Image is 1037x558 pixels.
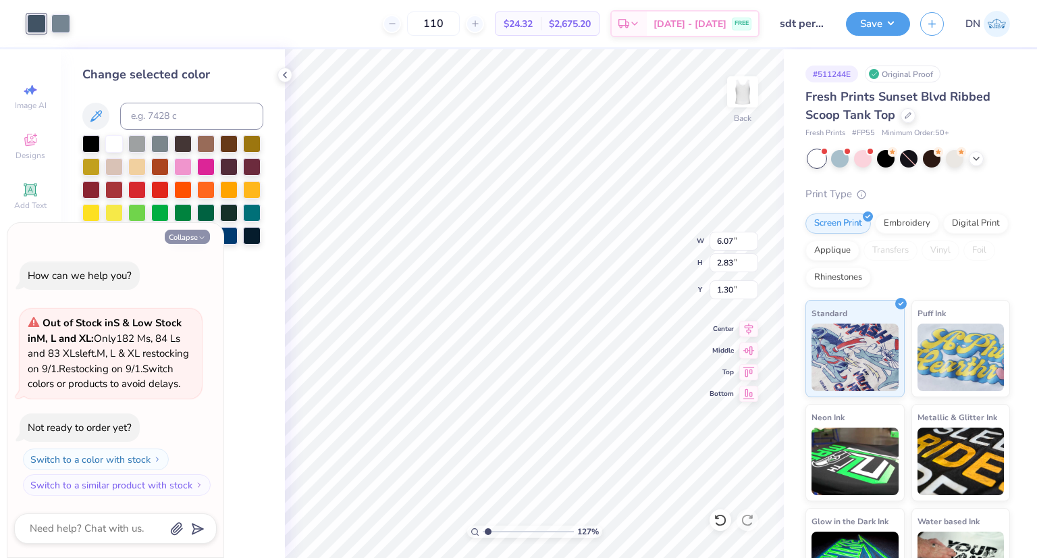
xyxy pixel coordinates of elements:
div: Vinyl [922,240,959,261]
img: Metallic & Glitter Ink [918,428,1005,495]
span: Center [710,324,734,334]
div: How can we help you? [28,269,132,282]
input: e.g. 7428 c [120,103,263,130]
span: Bottom [710,389,734,399]
div: # 511244E [805,66,858,82]
img: Puff Ink [918,324,1005,391]
span: Top [710,367,734,377]
span: Puff Ink [918,306,946,320]
div: Back [734,112,751,124]
strong: & Low Stock in M, L and XL : [28,316,182,345]
span: Designs [16,150,45,161]
button: Collapse [165,230,210,244]
div: Transfers [863,240,918,261]
div: Screen Print [805,213,871,234]
input: – – [407,11,460,36]
img: Neon Ink [812,428,899,495]
strong: Out of Stock in S [43,316,122,330]
div: Digital Print [943,213,1009,234]
button: Switch to a similar product with stock [23,474,211,496]
div: Change selected color [82,66,263,84]
span: Middle [710,346,734,355]
div: Rhinestones [805,268,871,288]
div: Foil [963,240,995,261]
span: DN [965,16,980,32]
img: Danielle Newport [984,11,1010,37]
span: Add Text [14,200,47,211]
span: 127 % [577,526,599,538]
span: $2,675.20 [549,17,591,31]
span: Standard [812,306,847,320]
span: Only 182 Ms, 84 Ls and 83 XLs left. M, L & XL restocking on 9/1. Restocking on 9/1. Switch colors... [28,316,189,390]
span: Water based Ink [918,514,980,528]
img: Switch to a color with stock [153,455,161,463]
span: # FP55 [852,128,875,139]
button: Save [846,12,910,36]
div: Embroidery [875,213,939,234]
span: Fresh Prints [805,128,845,139]
span: Metallic & Glitter Ink [918,410,997,424]
div: Applique [805,240,859,261]
div: Not ready to order yet? [28,421,132,434]
span: FREE [735,19,749,28]
img: Back [729,78,756,105]
img: Standard [812,324,899,391]
a: DN [965,11,1010,37]
span: Neon Ink [812,410,845,424]
span: $24.32 [504,17,533,31]
span: Glow in the Dark Ink [812,514,888,528]
div: Print Type [805,186,1010,202]
input: Untitled Design [770,10,836,37]
span: [DATE] - [DATE] [654,17,726,31]
div: Original Proof [865,66,940,82]
img: Switch to a similar product with stock [195,481,203,489]
span: Fresh Prints Sunset Blvd Ribbed Scoop Tank Top [805,88,990,123]
span: Image AI [15,100,47,111]
button: Switch to a color with stock [23,449,169,470]
span: Minimum Order: 50 + [882,128,949,139]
